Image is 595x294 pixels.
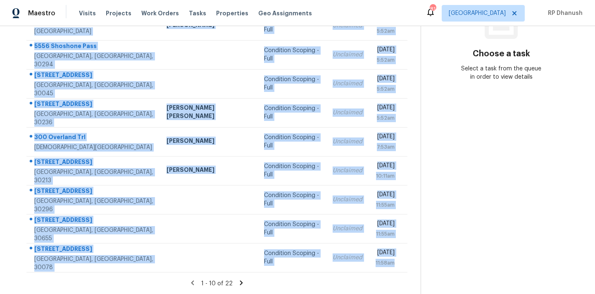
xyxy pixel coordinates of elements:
[34,143,153,152] div: [DEMOGRAPHIC_DATA][GEOGRAPHIC_DATA]
[376,85,395,93] div: 5:52am
[264,104,319,121] div: Condition Scoping - Full
[106,9,131,17] span: Projects
[34,52,153,69] div: [GEOGRAPHIC_DATA], [GEOGRAPHIC_DATA], 30294
[376,190,395,201] div: [DATE]
[376,230,395,238] div: 11:55am
[333,80,362,88] div: Unclaimed
[333,195,362,204] div: Unclaimed
[201,281,233,287] span: 1 - 10 of 22
[34,187,153,197] div: [STREET_ADDRESS]
[449,9,506,17] span: [GEOGRAPHIC_DATA]
[333,224,362,233] div: Unclaimed
[34,226,153,243] div: [GEOGRAPHIC_DATA], [GEOGRAPHIC_DATA], 30655
[258,9,312,17] span: Geo Assignments
[34,27,153,36] div: [GEOGRAPHIC_DATA]
[34,197,153,214] div: [GEOGRAPHIC_DATA], [GEOGRAPHIC_DATA], 30296
[34,158,153,168] div: [STREET_ADDRESS]
[376,259,395,267] div: 11:58am
[333,166,362,175] div: Unclaimed
[264,249,319,266] div: Condition Scoping - Full
[34,216,153,226] div: [STREET_ADDRESS]
[167,104,251,122] div: [PERSON_NAME] [PERSON_NAME]
[376,114,395,122] div: 5:52am
[34,81,153,98] div: [GEOGRAPHIC_DATA], [GEOGRAPHIC_DATA], 30045
[333,108,362,117] div: Unclaimed
[34,100,153,110] div: [STREET_ADDRESS]
[34,110,153,127] div: [GEOGRAPHIC_DATA], [GEOGRAPHIC_DATA], 30236
[376,104,395,114] div: [DATE]
[79,9,96,17] span: Visits
[167,166,251,176] div: [PERSON_NAME]
[545,9,583,17] span: RP Dhanush
[376,248,395,259] div: [DATE]
[376,27,395,35] div: 5:52am
[376,46,395,56] div: [DATE]
[333,137,362,146] div: Unclaimed
[264,191,319,208] div: Condition Scoping - Full
[376,75,395,85] div: [DATE]
[376,143,395,151] div: 7:53am
[333,51,362,59] div: Unclaimed
[28,9,55,17] span: Maestro
[264,46,319,63] div: Condition Scoping - Full
[167,137,251,147] div: [PERSON_NAME]
[264,133,319,150] div: Condition Scoping - Full
[216,9,248,17] span: Properties
[34,245,153,255] div: [STREET_ADDRESS]
[376,56,395,64] div: 5:52am
[376,201,395,209] div: 11:55am
[189,10,206,16] span: Tasks
[34,133,153,143] div: 300 Overland Trl
[264,220,319,237] div: Condition Scoping - Full
[34,42,153,52] div: 5556 Shoshone Pass
[376,219,395,230] div: [DATE]
[34,168,153,185] div: [GEOGRAPHIC_DATA], [GEOGRAPHIC_DATA], 30213
[376,172,395,180] div: 10:11am
[473,50,530,58] h3: Choose a task
[264,75,319,92] div: Condition Scoping - Full
[141,9,179,17] span: Work Orders
[34,71,153,81] div: [STREET_ADDRESS]
[461,65,542,81] div: Select a task from the queue in order to view details
[376,133,395,143] div: [DATE]
[376,161,395,172] div: [DATE]
[430,5,436,13] div: 81
[34,255,153,272] div: [GEOGRAPHIC_DATA], [GEOGRAPHIC_DATA], 30078
[333,253,362,262] div: Unclaimed
[264,162,319,179] div: Condition Scoping - Full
